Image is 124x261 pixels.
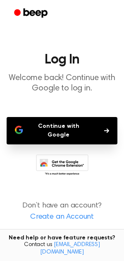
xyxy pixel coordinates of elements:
[7,53,117,66] h1: Log In
[7,73,117,94] p: Welcome back! Continue with Google to log in.
[8,212,116,223] a: Create an Account
[8,5,55,22] a: Beep
[40,242,100,255] a: [EMAIL_ADDRESS][DOMAIN_NAME]
[5,241,119,256] span: Contact us
[7,117,117,144] button: Continue with Google
[7,200,117,223] p: Don’t have an account?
